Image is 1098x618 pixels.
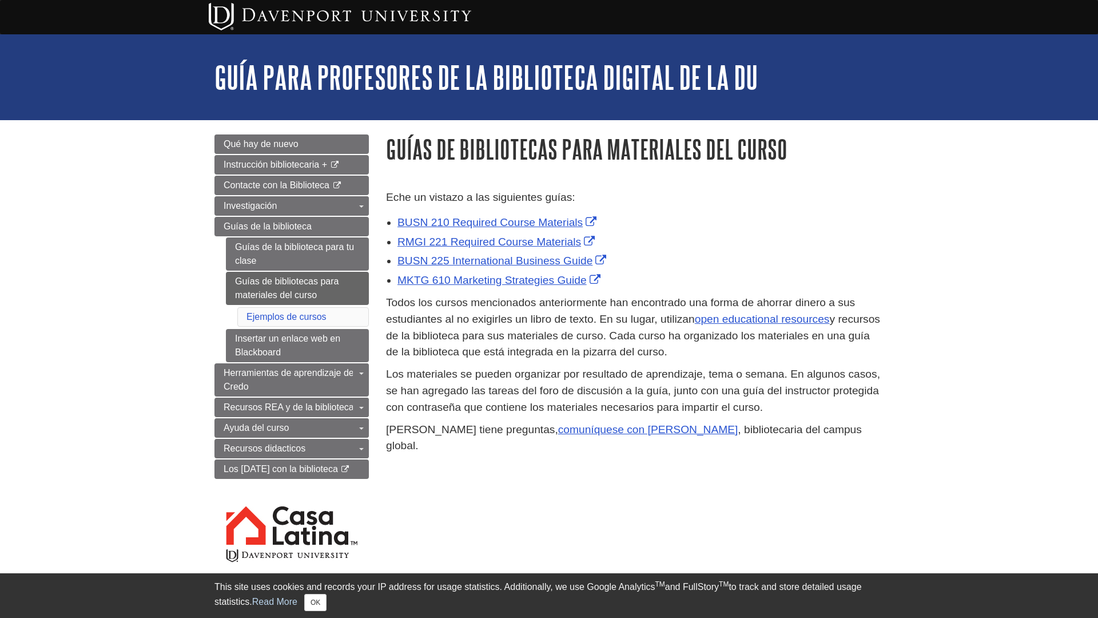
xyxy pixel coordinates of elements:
[397,236,598,248] a: Link opens in new window
[224,139,299,149] span: Qué hay de nuevo
[214,363,369,397] a: Herramientas de aprendizaje de Credo
[332,182,341,189] i: This link opens in a new window
[214,398,369,417] a: Recursos REA y de la biblioteca
[719,580,729,588] sup: TM
[386,366,884,415] p: Los materiales se pueden organizar por resultado de aprendizaje, tema o semana. En algunos casos,...
[224,402,354,412] span: Recursos REA y de la biblioteca
[655,580,665,588] sup: TM
[224,221,312,231] span: Guías de la biblioteca
[246,312,327,322] a: Ejemplos de cursos
[397,216,599,228] a: Link opens in new window
[397,274,603,286] a: Link opens in new window
[214,459,369,479] a: Los [DATE] con la biblioteca
[224,180,329,190] span: Contacte con la Biblioteca
[304,594,327,611] button: Close
[224,160,327,169] span: Instrucción bibliotecaria +
[386,134,884,164] h1: Guías de bibliotecas para materiales del curso
[214,580,884,611] div: This site uses cookies and records your IP address for usage statistics. Additionally, we use Goo...
[224,368,354,391] span: Herramientas de aprendizaje de Credo
[214,176,369,195] a: Contacte con la Biblioteca
[214,217,369,236] a: Guías de la biblioteca
[214,439,369,458] a: Recursos didacticos
[214,134,369,584] div: Guide Page Menu
[209,3,471,30] img: Davenport University
[226,329,369,362] a: Insertar un enlace web en Blackboard
[214,60,758,95] a: Guía para profesores de la biblioteca digital de la DU
[340,466,350,473] i: This link opens in a new window
[226,237,369,271] a: Guías de la biblioteca para tu clase
[397,255,609,267] a: Link opens in new window
[558,423,738,435] a: comuníquese con [PERSON_NAME]
[386,422,884,455] p: [PERSON_NAME] tiene preguntas, , bibliotecaria del campus global.
[214,196,369,216] a: Investigación
[695,313,830,325] a: open educational resources
[329,161,339,169] i: This link opens in a new window
[214,134,369,154] a: Qué hay de nuevo
[386,189,884,206] p: Eche un vistazo a las siguientes guías:
[224,464,338,474] span: Los [DATE] con la biblioteca
[224,201,277,211] span: Investigación
[214,418,369,438] a: Ayuda del curso
[214,155,369,175] a: Instrucción bibliotecaria +
[226,272,369,305] a: Guías de bibliotecas para materiales del curso
[386,295,884,360] p: Todos los cursos mencionados anteriormente han encontrado una forma de ahorrar dinero a sus estud...
[252,597,297,607] a: Read More
[224,443,305,453] span: Recursos didacticos
[224,423,289,433] span: Ayuda del curso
